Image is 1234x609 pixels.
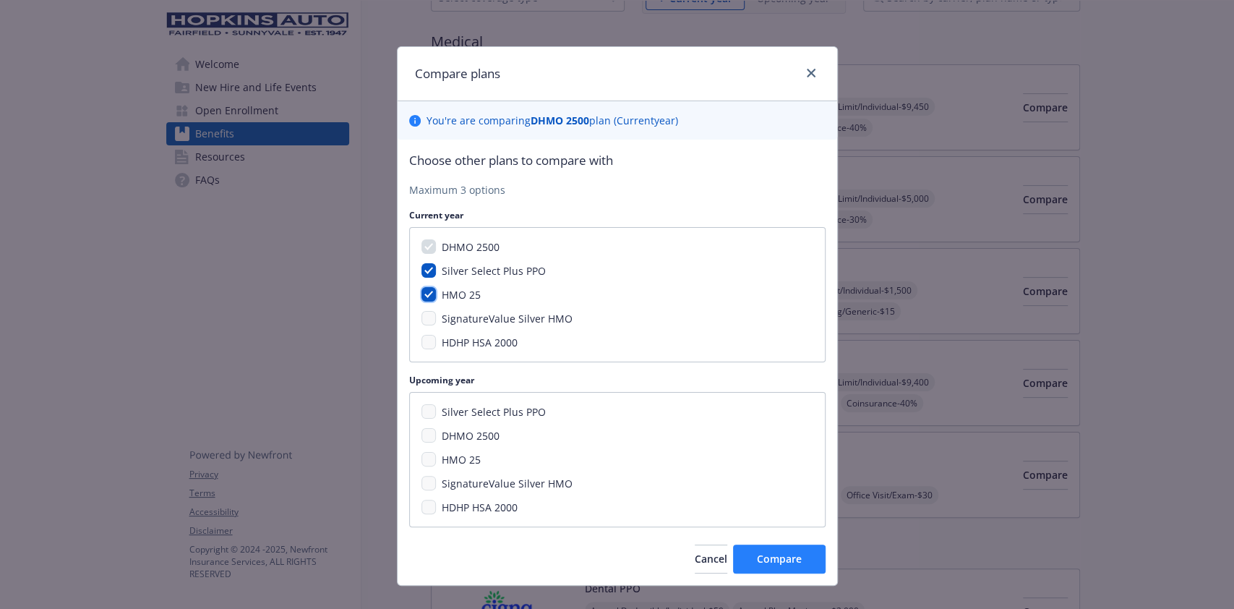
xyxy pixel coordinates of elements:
[409,182,826,197] p: Maximum 3 options
[415,64,500,83] h1: Compare plans
[442,501,518,514] span: HDHP HSA 2000
[409,209,826,221] p: Current year
[695,552,727,566] span: Cancel
[409,151,826,170] p: Choose other plans to compare with
[427,113,678,128] p: You ' re are comparing plan ( Current year)
[442,336,518,349] span: HDHP HSA 2000
[442,429,500,443] span: DHMO 2500
[442,288,481,302] span: HMO 25
[442,264,546,278] span: Silver Select Plus PPO
[802,64,820,82] a: close
[733,545,826,574] button: Compare
[442,405,546,419] span: Silver Select Plus PPO
[442,453,481,467] span: HMO 25
[442,477,573,490] span: SignatureValue Silver HMO
[409,374,826,386] p: Upcoming year
[531,114,589,127] b: DHMO 2500
[695,545,727,574] button: Cancel
[442,240,500,254] span: DHMO 2500
[442,312,573,325] span: SignatureValue Silver HMO
[757,552,802,566] span: Compare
